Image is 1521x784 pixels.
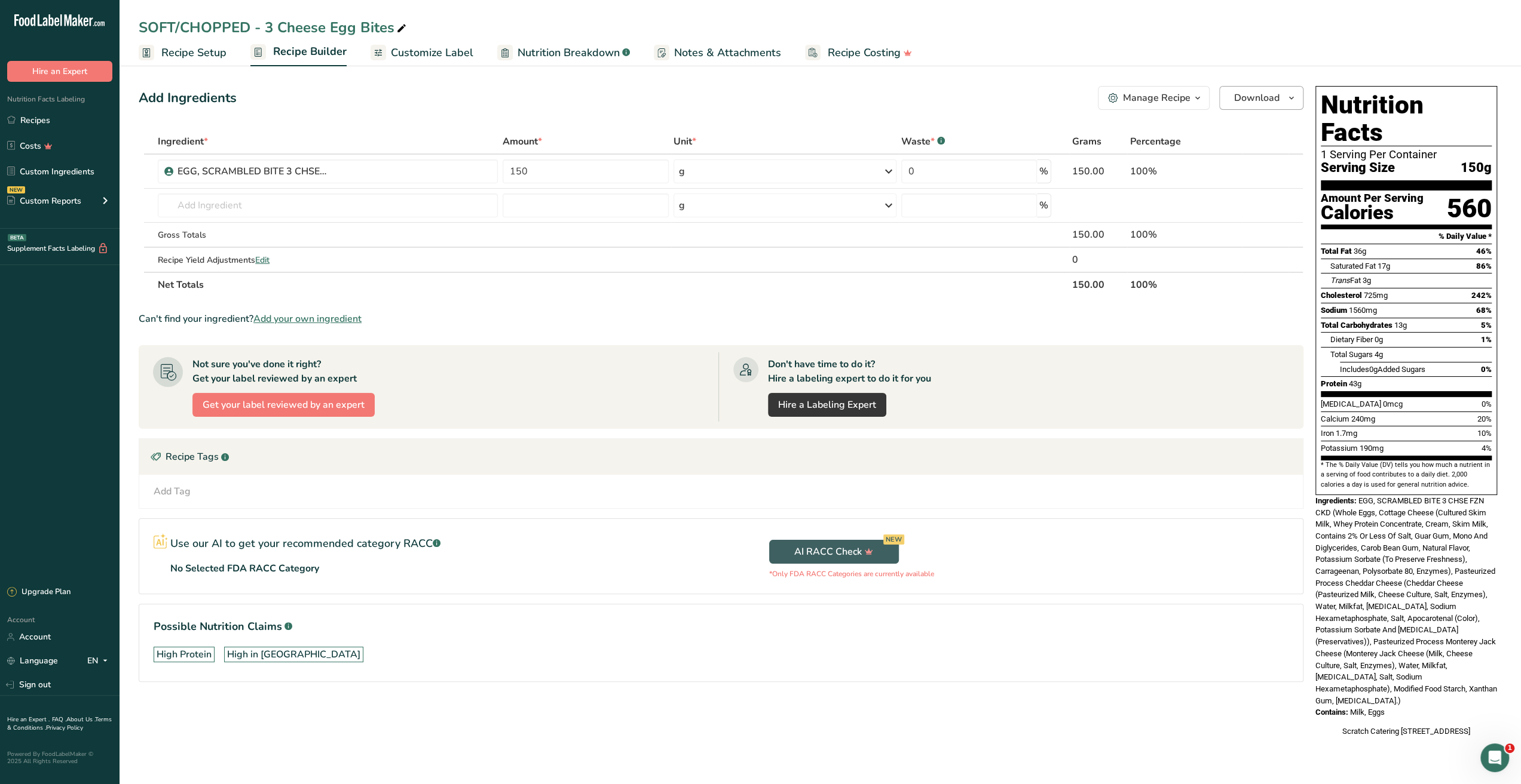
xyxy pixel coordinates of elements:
[1351,414,1375,423] span: 240mg
[1447,193,1492,225] div: 560
[1321,379,1347,388] span: Protein
[7,715,112,732] a: Terms & Conditions .
[7,751,112,765] div: Powered By FoodLabelMaker © 2025 All Rights Reserved
[1330,262,1376,270] span: Saturated Fat
[503,134,542,149] span: Amount
[1321,91,1492,146] h1: Nutrition Facts
[1321,460,1492,490] section: * The % Daily Value (DV) tells you how much a nutrient in a serving of food contributes to a dail...
[1364,291,1388,300] span: 725mg
[1321,444,1358,453] span: Potassium
[1315,725,1497,737] div: Scratch Catering [STREET_ADDRESS]
[1315,708,1348,717] span: Contains:
[139,439,1303,475] div: Recipe Tags
[1360,444,1384,453] span: 190mg
[1461,161,1492,176] span: 150g
[192,393,375,417] button: Get your label reviewed by an expert
[1378,262,1390,270] span: 17g
[1321,306,1347,315] span: Sodium
[1070,272,1127,297] th: 150.00
[371,39,473,66] a: Customize Label
[177,164,327,179] div: EGG, SCRAMBLED BITE 3 CHSE FZN CKD
[1321,429,1334,438] span: Iron
[7,61,112,82] button: Hire an Expert
[1219,86,1303,110] button: Download
[1130,164,1240,179] div: 100%
[52,715,66,724] a: FAQ .
[158,134,208,149] span: Ingredient
[654,39,781,66] a: Notes & Attachments
[1321,321,1393,330] span: Total Carbohydrates
[1505,743,1514,753] span: 1
[1321,414,1349,423] span: Calcium
[1330,335,1373,344] span: Dietary Fiber
[883,534,904,545] div: NEW
[158,193,498,217] input: Add Ingredient
[1482,399,1492,408] span: 0%
[139,312,1303,326] div: Can't find your ingredient?
[391,45,473,61] span: Customize Label
[273,44,347,60] span: Recipe Builder
[1330,276,1361,285] span: Fat
[1480,743,1509,772] iframe: Intercom live chat
[203,398,365,412] span: Get your label reviewed by an expert
[769,568,934,579] p: *Only FDA RACC Categories are currently available
[769,540,899,564] button: AI RACC Check NEW
[154,484,191,499] div: Add Tag
[139,17,409,38] div: SOFT/CHOPPED - 3 Cheese Egg Bites
[1315,496,1357,505] span: Ingredients:
[1481,365,1492,374] span: 0%
[1234,91,1280,105] span: Download
[1476,306,1492,315] span: 68%
[7,586,71,598] div: Upgrade Plan
[794,545,873,559] span: AI RACC Check
[1481,321,1492,330] span: 5%
[7,715,50,724] a: Hire an Expert .
[1477,429,1492,438] span: 10%
[805,39,912,66] a: Recipe Costing
[768,357,931,386] div: Don't have time to do it? Hire a labeling expert to do it for you
[7,195,81,207] div: Custom Reports
[768,393,886,417] a: Hire a Labeling Expert
[1098,86,1210,110] button: Manage Recipe
[1471,291,1492,300] span: 242%
[154,619,1289,635] h1: Possible Nutrition Claims
[1354,247,1366,256] span: 36g
[161,45,227,61] span: Recipe Setup
[8,234,26,241] div: BETA
[1321,204,1424,222] div: Calories
[155,272,1070,297] th: Net Totals
[1321,161,1395,176] span: Serving Size
[1482,444,1492,453] span: 4%
[1375,335,1383,344] span: 0g
[1349,379,1361,388] span: 43g
[46,724,83,732] a: Privacy Policy
[518,45,620,61] span: Nutrition Breakdown
[1127,272,1242,297] th: 100%
[250,38,347,67] a: Recipe Builder
[1072,227,1125,242] div: 150.00
[227,647,360,662] div: High in [GEOGRAPHIC_DATA]
[158,229,498,241] div: Gross Totals
[1321,247,1352,256] span: Total Fat
[7,650,58,671] a: Language
[1315,496,1497,705] span: EGG, SCRAMBLED BITE 3 CHSE FZN CKD (Whole Eggs, Cottage Cheese (Cultured Skim Milk, Whey Protein ...
[1321,193,1424,204] div: Amount Per Serving
[674,45,781,61] span: Notes & Attachments
[192,357,357,386] div: Not sure you've done it right? Get your label reviewed by an expert
[674,134,696,149] span: Unit
[170,561,319,576] p: No Selected FDA RACC Category
[1340,365,1425,374] span: Includes Added Sugars
[1383,399,1403,408] span: 0mcg
[1321,149,1492,161] div: 1 Serving Per Container
[901,134,945,149] div: Waste
[1350,708,1385,717] span: Milk, Eggs
[828,45,901,61] span: Recipe Costing
[7,186,25,193] div: NEW
[1477,414,1492,423] span: 20%
[87,654,112,668] div: EN
[1375,350,1383,359] span: 4g
[1481,335,1492,344] span: 1%
[1130,227,1240,242] div: 100%
[1336,429,1357,438] span: 1.7mg
[139,39,227,66] a: Recipe Setup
